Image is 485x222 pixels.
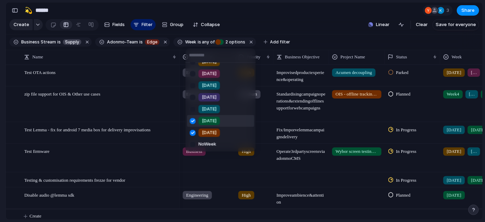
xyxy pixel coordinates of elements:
span: [DATE] [202,130,216,137]
span: [DATE] [202,82,216,89]
span: [DATE] [202,118,216,125]
span: [DATE] [202,71,216,77]
span: [DATE] [202,59,216,66]
span: [DATE] [202,94,216,101]
span: No Week [198,141,216,148]
span: [DATE] [202,106,216,113]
